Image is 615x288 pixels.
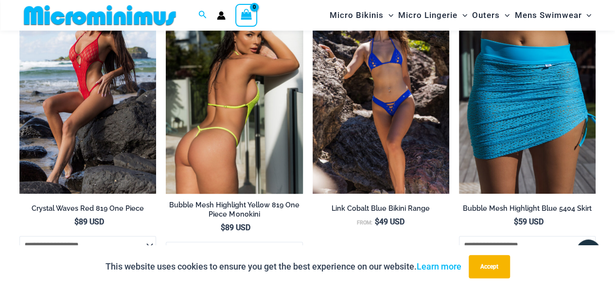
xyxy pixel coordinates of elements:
[470,3,512,28] a: OutersMenu ToggleMenu Toggle
[330,3,384,28] span: Micro Bikinis
[512,3,594,28] a: Mens SwimwearMenu ToggleMenu Toggle
[513,217,543,226] bdi: 59 USD
[198,9,207,21] a: Search icon link
[457,3,467,28] span: Menu Toggle
[235,4,258,26] a: View Shopping Cart, empty
[398,3,457,28] span: Micro Lingerie
[313,204,449,217] a: Link Cobalt Blue Bikini Range
[74,217,79,226] span: $
[469,255,510,278] button: Accept
[221,223,225,232] span: $
[217,11,226,20] a: Account icon link
[74,217,104,226] bdi: 89 USD
[375,217,379,226] span: $
[19,204,156,217] a: Crystal Waves Red 819 One Piece
[357,220,372,226] span: From:
[326,1,596,29] nav: Site Navigation
[384,3,393,28] span: Menu Toggle
[581,3,591,28] span: Menu Toggle
[500,3,510,28] span: Menu Toggle
[327,3,396,28] a: Micro BikinisMenu ToggleMenu Toggle
[221,223,250,232] bdi: 89 USD
[166,201,302,222] a: Bubble Mesh Highlight Yellow 819 One Piece Monokini
[166,201,302,219] h2: Bubble Mesh Highlight Yellow 819 One Piece Monokini
[459,204,596,213] h2: Bubble Mesh Highlight Blue 5404 Skirt
[513,217,518,226] span: $
[417,261,461,271] a: Learn more
[20,4,180,26] img: MM SHOP LOGO FLAT
[396,3,470,28] a: Micro LingerieMenu ToggleMenu Toggle
[514,3,581,28] span: Mens Swimwear
[459,204,596,217] a: Bubble Mesh Highlight Blue 5404 Skirt
[19,204,156,213] h2: Crystal Waves Red 819 One Piece
[472,3,500,28] span: Outers
[375,217,404,226] bdi: 49 USD
[313,204,449,213] h2: Link Cobalt Blue Bikini Range
[105,259,461,274] p: This website uses cookies to ensure you get the best experience on our website.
